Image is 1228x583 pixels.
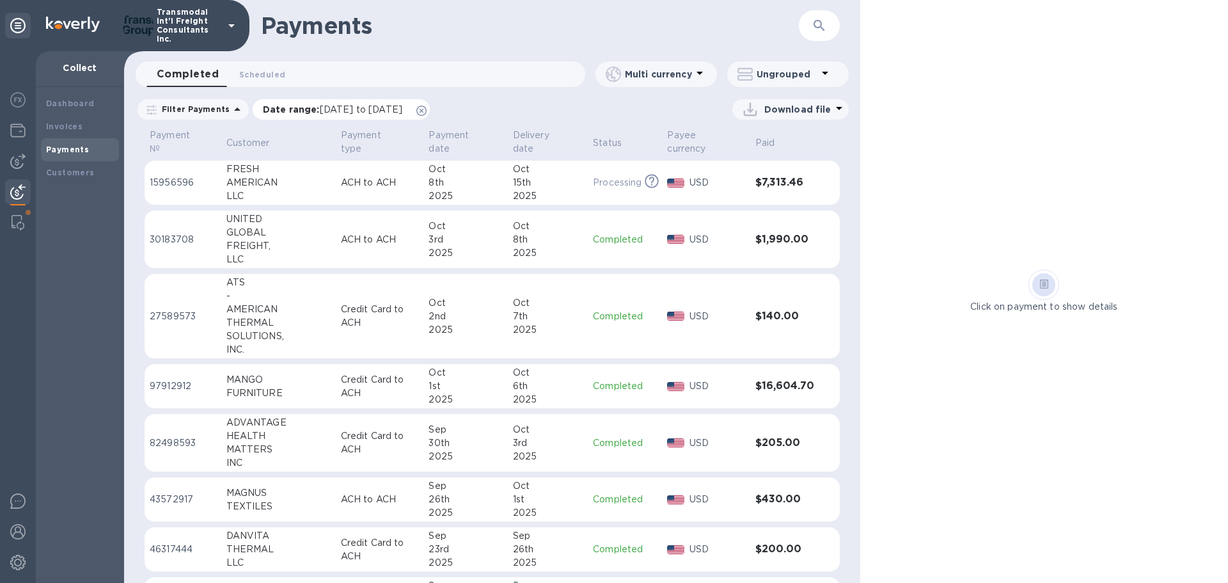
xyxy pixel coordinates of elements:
div: 3rd [429,233,502,246]
div: 2025 [513,323,583,337]
p: Completed [593,436,657,450]
span: Payment type [341,129,419,156]
img: USD [667,179,684,188]
div: Sep [429,529,502,543]
h3: $205.00 [755,437,814,449]
div: TEXTILES [226,500,331,513]
div: FRESH [226,163,331,176]
div: THERMAL [226,543,331,556]
p: 27589573 [150,310,216,323]
p: Download file [764,103,831,116]
p: Ungrouped [757,68,817,81]
div: UNITED [226,212,331,226]
div: Oct [429,296,502,310]
img: USD [667,235,684,244]
p: Status [593,136,622,150]
div: 23rd [429,543,502,556]
div: 1st [429,379,502,393]
div: DANVITA [226,529,331,543]
div: HEALTH [226,429,331,443]
span: Paid [755,136,792,150]
p: Credit Card to ACH [341,536,419,563]
img: USD [667,382,684,391]
p: Click on payment to show details [970,300,1117,314]
img: USD [667,312,684,321]
div: 2025 [429,556,502,570]
img: Logo [46,17,100,32]
p: 97912912 [150,379,216,393]
p: ACH to ACH [341,176,419,189]
p: Credit Card to ACH [341,303,419,330]
div: SOLUTIONS, [226,330,331,343]
div: Oct [429,220,502,233]
span: Payment № [150,129,216,156]
div: Unpin categories [5,13,31,38]
p: Credit Card to ACH [341,373,419,400]
b: Invoices [46,122,83,131]
div: AMERICAN [226,303,331,316]
div: 2025 [429,323,502,337]
p: Payment № [150,129,200,156]
p: Paid [755,136,775,150]
div: LLC [226,253,331,266]
div: LLC [226,556,331,570]
p: Transmodal Int'l Freight Consultants Inc. [157,8,221,44]
span: Customer [226,136,287,150]
div: 15th [513,176,583,189]
div: 3rd [513,436,583,450]
h3: $200.00 [755,543,814,555]
div: Oct [429,163,502,176]
p: Date range : [263,103,409,116]
h3: $140.00 [755,310,814,323]
p: Completed [593,233,657,246]
p: 43572917 [150,493,216,506]
h3: $430.00 [755,493,814,506]
div: 2025 [429,393,502,406]
span: Payee currency [667,129,744,156]
div: MATTERS [226,443,331,456]
div: Sep [513,529,583,543]
span: Scheduled [239,68,285,81]
p: ACH to ACH [341,493,419,506]
img: USD [667,495,684,504]
span: Status [593,136,638,150]
p: USD [689,543,745,556]
div: ATS [226,276,331,289]
p: Payee currency [667,129,728,156]
p: USD [689,310,745,323]
p: 46317444 [150,543,216,556]
div: Oct [513,366,583,379]
div: GLOBAL [226,226,331,239]
div: - [226,289,331,303]
p: Completed [593,379,657,393]
b: Payments [46,145,89,154]
div: Oct [513,163,583,176]
div: 2025 [429,189,502,203]
div: THERMAL [226,316,331,330]
div: 2025 [513,450,583,463]
div: 2025 [429,506,502,520]
div: LLC [226,189,331,203]
p: Completed [593,543,657,556]
div: 1st [513,493,583,506]
p: ACH to ACH [341,233,419,246]
div: Oct [513,423,583,436]
img: Wallets [10,123,26,138]
span: [DATE] to [DATE] [320,104,402,115]
p: Delivery date [513,129,566,156]
span: Completed [157,65,219,83]
p: Multi currency [625,68,692,81]
p: 82498593 [150,436,216,450]
div: 2025 [429,246,502,260]
div: Sep [429,423,502,436]
div: Oct [513,296,583,310]
p: USD [689,493,745,506]
div: 26th [513,543,583,556]
img: USD [667,438,684,447]
h3: $7,313.46 [755,177,814,189]
div: 30th [429,436,502,450]
p: Completed [593,310,657,323]
b: Customers [46,168,95,177]
div: 8th [513,233,583,246]
div: INC [226,456,331,470]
